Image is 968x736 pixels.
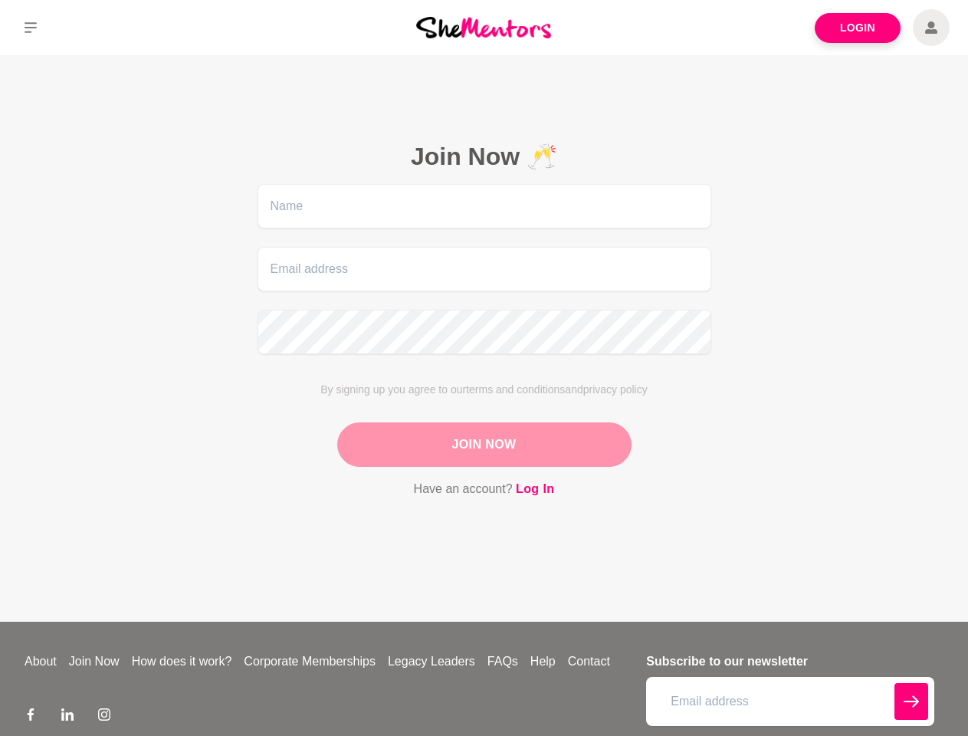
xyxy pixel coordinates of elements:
[258,479,711,499] p: Have an account?
[466,383,565,396] span: terms and conditions
[63,652,126,671] a: Join Now
[98,708,110,726] a: Instagram
[481,652,524,671] a: FAQs
[126,652,238,671] a: How does it work?
[416,17,551,38] img: She Mentors Logo
[258,247,711,291] input: Email address
[61,708,74,726] a: LinkedIn
[815,13,901,43] a: Login
[238,652,382,671] a: Corporate Memberships
[258,184,711,228] input: Name
[583,383,648,396] span: privacy policy
[646,652,934,671] h4: Subscribe to our newsletter
[562,652,616,671] a: Contact
[382,652,481,671] a: Legacy Leaders
[18,652,63,671] a: About
[258,141,711,172] h2: Join Now 🥂
[258,382,711,398] p: By signing up you agree to our and
[524,652,562,671] a: Help
[516,479,554,499] a: Log In
[646,677,934,726] input: Email address
[25,708,37,726] a: Facebook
